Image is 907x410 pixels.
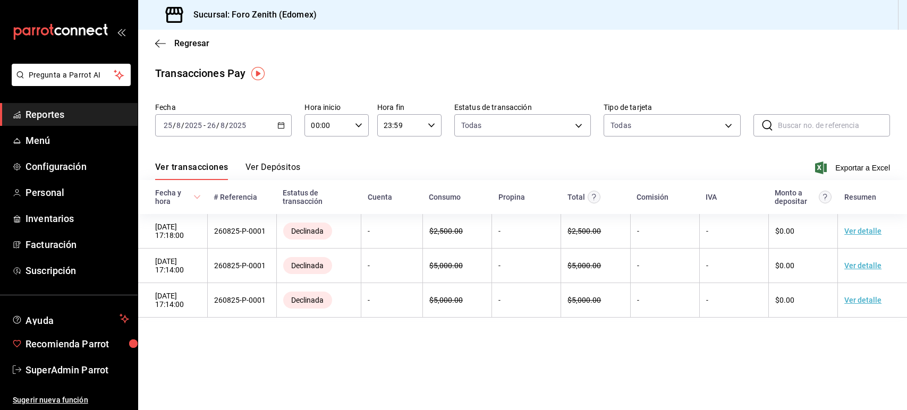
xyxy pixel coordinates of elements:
[368,193,392,201] div: Cuenta
[429,193,461,201] div: Consumo
[567,193,585,201] div: Total
[26,237,129,252] span: Facturación
[492,283,561,318] td: -
[245,162,301,180] button: Ver Depósitos
[155,104,292,111] label: Fecha
[283,223,332,240] div: Transacciones declinadas por el banco emisor. No se hace ningún cargo al tarjetahabiente ni al co...
[637,193,668,201] div: Comisión
[117,28,125,36] button: open_drawer_menu
[567,261,601,270] span: $ 5,000.00
[361,283,423,318] td: -
[207,121,216,130] input: --
[185,8,317,21] h3: Sucursal: Foro Zenith (Edomex)
[429,296,463,304] span: $ 5,000.00
[768,214,837,249] td: $0.00
[630,283,699,318] td: -
[304,104,369,111] label: Hora inicio
[361,214,423,249] td: -
[817,161,890,174] button: Exportar a Excel
[181,121,184,130] span: /
[492,249,561,283] td: -
[768,249,837,283] td: $0.00
[155,162,301,180] div: navigation tabs
[492,214,561,249] td: -
[361,249,423,283] td: -
[26,337,129,351] span: Recomienda Parrot
[174,38,209,48] span: Regresar
[214,193,257,201] div: # Referencia
[216,121,219,130] span: /
[429,227,463,235] span: $ 2,500.00
[283,292,332,309] div: Transacciones declinadas por el banco emisor. No se hace ningún cargo al tarjetahabiente ni al co...
[377,104,442,111] label: Hora fin
[630,214,699,249] td: -
[844,261,881,270] a: Ver detalle
[155,189,191,206] div: Fecha y hora
[220,121,225,130] input: --
[844,193,876,201] div: Resumen
[155,38,209,48] button: Regresar
[775,189,816,206] div: Monto a depositar
[184,121,202,130] input: ----
[567,227,601,235] span: $ 2,500.00
[204,121,206,130] span: -
[155,162,228,180] button: Ver transacciones
[706,193,717,201] div: IVA
[26,263,129,278] span: Suscripción
[287,261,328,270] span: Declinada
[155,189,201,206] span: Fecha y hora
[225,121,228,130] span: /
[567,296,601,304] span: $ 5,000.00
[604,104,740,111] label: Tipo de tarjeta
[12,64,131,86] button: Pregunta a Parrot AI
[699,249,768,283] td: -
[207,249,276,283] td: 260825-P-0001
[251,67,265,80] img: Tooltip marker
[207,214,276,249] td: 260825-P-0001
[26,312,115,325] span: Ayuda
[138,283,207,318] td: [DATE] 17:14:00
[287,296,328,304] span: Declinada
[429,261,463,270] span: $ 5,000.00
[13,395,129,406] span: Sugerir nueva función
[768,283,837,318] td: $0.00
[163,121,173,130] input: --
[176,121,181,130] input: --
[26,211,129,226] span: Inventarios
[844,227,881,235] a: Ver detalle
[283,257,332,274] div: Transacciones declinadas por el banco emisor. No se hace ningún cargo al tarjetahabiente ni al co...
[588,191,600,203] svg: Este monto equivale al total pagado por el comensal antes de aplicar Comisión e IVA.
[26,133,129,148] span: Menú
[699,214,768,249] td: -
[461,120,482,131] span: Todas
[454,104,591,111] label: Estatus de transacción
[155,65,245,81] div: Transacciones Pay
[26,185,129,200] span: Personal
[611,120,631,131] div: Todas
[173,121,176,130] span: /
[699,283,768,318] td: -
[138,214,207,249] td: [DATE] 17:18:00
[819,191,832,203] svg: Este es el monto resultante del total pagado menos comisión e IVA. Esta será la parte que se depo...
[138,249,207,283] td: [DATE] 17:14:00
[844,296,881,304] a: Ver detalle
[630,249,699,283] td: -
[778,115,890,136] input: Buscar no. de referencia
[207,283,276,318] td: 260825-P-0001
[498,193,525,201] div: Propina
[26,363,129,377] span: SuperAdmin Parrot
[283,189,354,206] div: Estatus de transacción
[26,107,129,122] span: Reportes
[287,227,328,235] span: Declinada
[7,77,131,88] a: Pregunta a Parrot AI
[26,159,129,174] span: Configuración
[29,70,114,81] span: Pregunta a Parrot AI
[228,121,247,130] input: ----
